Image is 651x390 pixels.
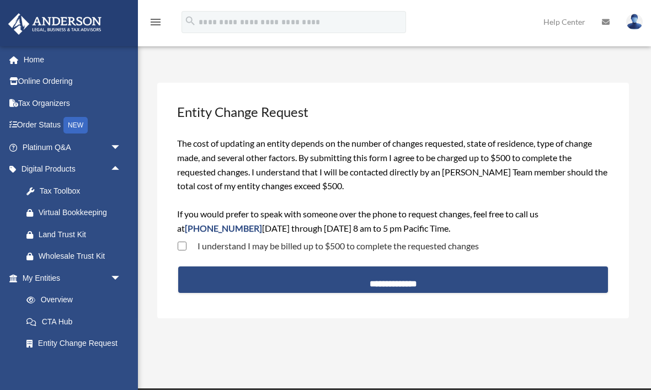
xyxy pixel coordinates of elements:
span: The cost of updating an entity depends on the number of changes requested, state of residence, ty... [177,138,607,233]
span: arrow_drop_down [110,136,132,159]
a: [PHONE_NUMBER] [185,223,262,233]
div: Virtual Bookkeeping [39,206,124,220]
label: I understand I may be billed up to $500 to complete the requested changes [187,242,479,250]
h3: Entity Change Request [176,101,610,122]
a: Land Trust Kit [15,223,138,245]
a: Entity Change Request [15,333,132,355]
a: Platinum Q&Aarrow_drop_down [8,136,138,158]
span: arrow_drop_down [110,267,132,290]
i: search [184,15,196,27]
div: Wholesale Trust Kit [39,249,124,263]
a: Wholesale Trust Kit [15,245,138,268]
div: Land Trust Kit [39,228,124,242]
a: Digital Productsarrow_drop_up [8,158,138,180]
a: Order StatusNEW [8,114,138,137]
a: My Entitiesarrow_drop_down [8,267,138,289]
a: Home [8,49,138,71]
a: Online Ordering [8,71,138,93]
img: Anderson Advisors Platinum Portal [5,13,105,35]
i: menu [149,15,162,29]
a: CTA Hub [15,311,138,333]
div: NEW [63,117,88,133]
a: Virtual Bookkeeping [15,202,138,224]
span: arrow_drop_up [110,158,132,181]
a: menu [149,19,162,29]
a: Tax Organizers [8,92,138,114]
img: User Pic [626,14,643,30]
a: Overview [15,289,138,311]
a: Tax Toolbox [15,180,138,202]
div: Tax Toolbox [39,184,124,198]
